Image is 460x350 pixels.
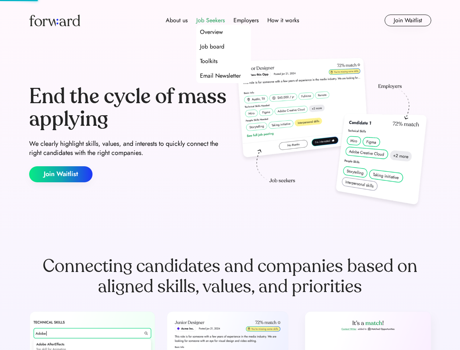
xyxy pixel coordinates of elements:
[200,42,224,51] div: Job board
[200,57,217,66] div: Toolkits
[166,16,188,25] div: About us
[267,16,299,25] div: How it works
[29,15,80,26] img: Forward logo
[385,15,431,26] button: Join Waitlist
[233,55,431,212] img: hero-image.png
[233,16,259,25] div: Employers
[29,256,431,297] div: Connecting candidates and companies based on aligned skills, values, and priorities
[200,28,223,36] div: Overview
[29,166,93,182] button: Join Waitlist
[29,85,227,130] div: End the cycle of mass applying
[29,139,227,157] div: We clearly highlight skills, values, and interests to quickly connect the right candidates with t...
[200,71,241,80] div: Email Newsletter
[196,16,225,25] div: Job Seekers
